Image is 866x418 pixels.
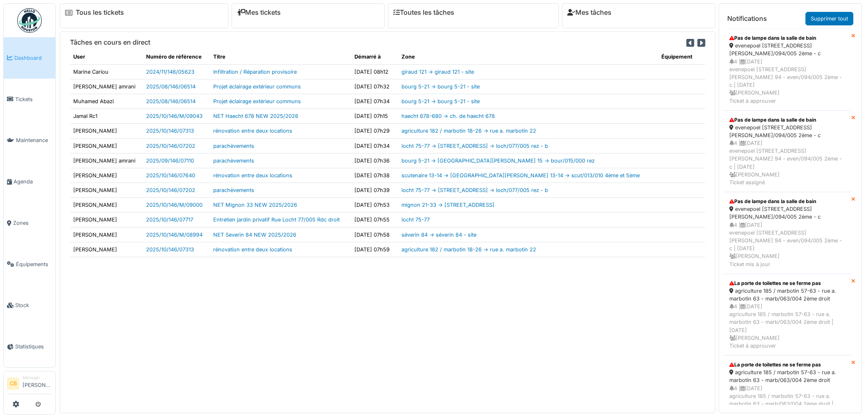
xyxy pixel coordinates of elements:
a: agriculture 182 / marbotin 18-26 -> rue a. marbotin 22 [401,246,536,253]
a: Stock [4,285,55,326]
a: NET Mignon 33 NEW 2025/2026 [213,202,297,208]
a: Agenda [4,161,55,202]
a: Mes tickets [237,9,281,16]
a: bourg 5-21 -> bourg 5-21 - site [401,84,480,90]
div: 4 | [DATE] evenepoel [STREET_ADDRESS][PERSON_NAME] 94 - even/094/005 2ème - c | [DATE] [PERSON_NA... [729,221,846,268]
a: 2025/10/146/M/09000 [146,202,203,208]
a: locht 75-77 -> [STREET_ADDRESS] -> loch/077/005 rez - b [401,187,548,193]
a: parachèvements [213,143,254,149]
th: Titre [210,50,351,64]
a: rénovation entre deux locations [213,172,292,178]
span: Maintenance [16,136,52,144]
a: 2024/11/146/05623 [146,69,194,75]
a: 2025/10/146/07202 [146,143,195,149]
a: scutenaire 13-14 -> [GEOGRAPHIC_DATA][PERSON_NAME] 13-14 -> scut/013/010 4ème et 5ème [401,172,640,178]
a: bourg 5-21 -> bourg 5-21 - site [401,98,480,104]
span: Stock [15,301,52,309]
td: [DATE] 07h39 [351,183,398,198]
a: CB Manager[PERSON_NAME] [7,375,52,394]
div: Pas de lampe dans la salle de bain [729,34,846,42]
a: Infiltration / Réparation provisoire [213,69,297,75]
div: evenepoel [STREET_ADDRESS][PERSON_NAME]/094/005 2ème - c [729,42,846,57]
td: [PERSON_NAME] [70,242,143,257]
span: Dashboard [14,54,52,62]
h6: Tâches en cours en direct [70,38,150,46]
a: Projet éclairage extérieur communs [213,84,301,90]
a: séverin 84 -> séverin 84 - site [401,232,476,238]
td: [PERSON_NAME] amrani [70,153,143,168]
a: haecht 678-680 -> ch. de haecht 678 [401,113,495,119]
td: [DATE] 07h34 [351,94,398,108]
a: 2025/10/146/07313 [146,128,194,134]
td: [PERSON_NAME] [70,168,143,183]
td: [DATE] 07h58 [351,227,398,242]
a: bourg 5-21 -> [GEOGRAPHIC_DATA][PERSON_NAME] 15 -> bour/015/000 rez [401,158,595,164]
div: Pas de lampe dans la salle de bain [729,116,846,124]
th: Démarré à [351,50,398,64]
td: [PERSON_NAME] [70,227,143,242]
span: Statistiques [15,343,52,350]
td: [DATE] 07h53 [351,198,398,212]
td: [PERSON_NAME] [70,183,143,198]
a: Toutes les tâches [393,9,454,16]
a: Zones [4,202,55,244]
th: Numéro de référence [143,50,210,64]
td: [DATE] 07h55 [351,212,398,227]
a: Dashboard [4,37,55,79]
a: 2025/10/146/07313 [146,246,194,253]
a: rénovation entre deux locations [213,128,292,134]
div: Manager [23,375,52,381]
th: Équipement [658,50,705,64]
span: Équipements [16,260,52,268]
a: 2025/10/146/M/09043 [146,113,203,119]
img: Badge_color-CXgf-gQk.svg [17,8,42,33]
a: agriculture 182 / marbotin 18-26 -> rue a. marbotin 22 [401,128,536,134]
td: Marine Cariou [70,64,143,79]
a: 2025/08/146/06514 [146,98,196,104]
a: Maintenance [4,120,55,161]
th: Zone [398,50,658,64]
div: 4 | [DATE] evenepoel [STREET_ADDRESS][PERSON_NAME] 94 - even/094/005 2ème - c | [DATE] [PERSON_NA... [729,139,846,186]
a: rénovation entre deux locations [213,246,292,253]
a: NET Haecht 678 NEW 2025/2026 [213,113,298,119]
a: Pas de lampe dans la salle de bain evenepoel [STREET_ADDRESS][PERSON_NAME]/094/005 2ème - c 4 |[D... [724,29,851,111]
a: Pas de lampe dans la salle de bain evenepoel [STREET_ADDRESS][PERSON_NAME]/094/005 2ème - c 4 |[D... [724,192,851,274]
td: [DATE] 07h34 [351,138,398,153]
a: Équipements [4,244,55,285]
a: Projet éclairage extérieur communs [213,98,301,104]
td: [DATE] 07h29 [351,124,398,138]
div: evenepoel [STREET_ADDRESS][PERSON_NAME]/094/005 2ème - c [729,124,846,139]
td: [PERSON_NAME] [70,212,143,227]
a: giraud 121 -> giraud 121 - site [401,69,474,75]
td: [DATE] 08h12 [351,64,398,79]
span: Agenda [14,178,52,185]
td: Muhamed Abazi [70,94,143,108]
td: Jamal Rc1 [70,109,143,124]
div: Pas de lampe dans la salle de bain [729,198,846,205]
a: 2025/09/146/07110 [146,158,194,164]
li: [PERSON_NAME] [23,375,52,392]
td: [DATE] 07h38 [351,168,398,183]
a: Pas de lampe dans la salle de bain evenepoel [STREET_ADDRESS][PERSON_NAME]/094/005 2ème - c 4 |[D... [724,111,851,192]
a: Mes tâches [567,9,611,16]
td: [PERSON_NAME] amrani [70,79,143,94]
a: locht 75-77 -> [STREET_ADDRESS] -> loch/077/005 rez - b [401,143,548,149]
a: 2025/10/146/M/08994 [146,232,203,238]
td: [DATE] 07h36 [351,153,398,168]
td: [DATE] 07h15 [351,109,398,124]
a: parachèvements [213,158,254,164]
td: [PERSON_NAME] [70,198,143,212]
li: CB [7,377,19,390]
a: Tous les tickets [76,9,124,16]
a: Entretien jardin privatif Rue Locht 77/005 Rdc droit [213,217,340,223]
div: evenepoel [STREET_ADDRESS][PERSON_NAME]/094/005 2ème - c [729,205,846,221]
a: mignon 21-33 -> [STREET_ADDRESS] [401,202,494,208]
td: [PERSON_NAME] [70,138,143,153]
span: Tickets [15,95,52,103]
a: 2025/10/146/07717 [146,217,193,223]
a: Statistiques [4,326,55,367]
a: locht 75-77 [401,217,430,223]
td: [DATE] 07h59 [351,242,398,257]
a: 2025/10/146/07640 [146,172,195,178]
h6: Notifications [727,15,767,23]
